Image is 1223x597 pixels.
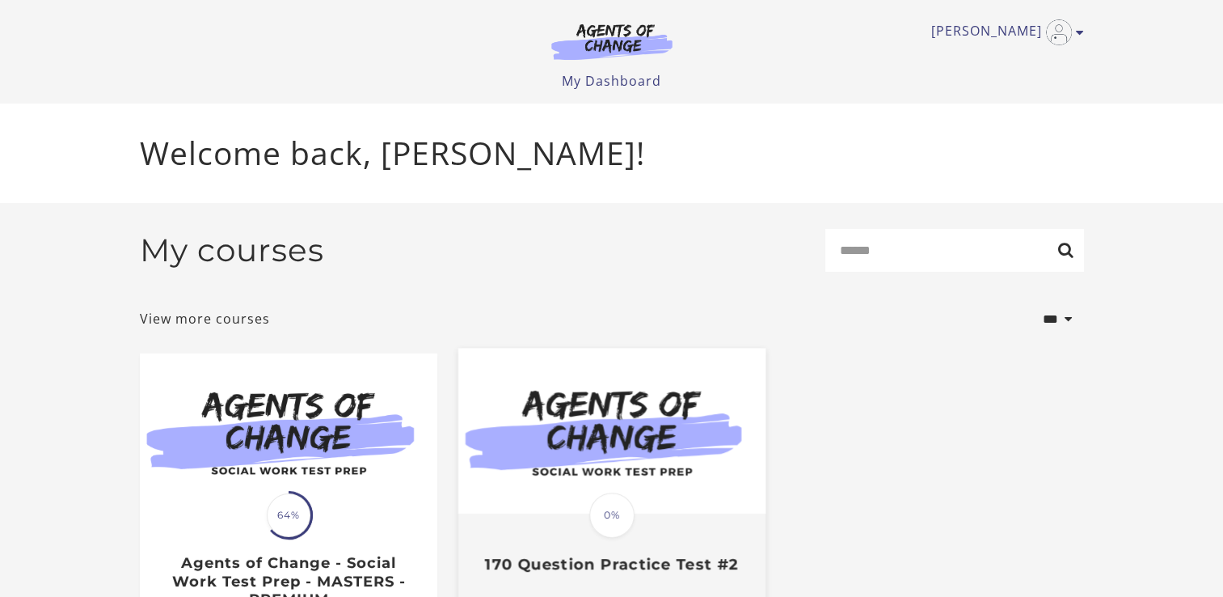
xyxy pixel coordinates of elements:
[562,72,661,90] a: My Dashboard
[534,23,690,60] img: Agents of Change Logo
[140,231,324,269] h2: My courses
[140,309,270,328] a: View more courses
[589,493,635,538] span: 0%
[475,556,747,574] h3: 170 Question Practice Test #2
[267,493,310,537] span: 64%
[931,19,1076,45] a: Toggle menu
[140,129,1084,177] p: Welcome back, [PERSON_NAME]!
